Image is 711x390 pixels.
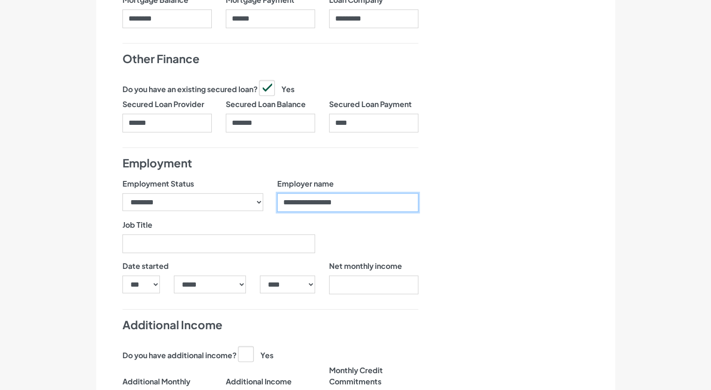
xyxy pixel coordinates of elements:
[329,365,418,387] label: Monthly Credit Commitments
[329,260,402,272] label: Net monthly income
[122,99,204,110] label: Secured Loan Provider
[122,317,418,333] h4: Additional Income
[226,99,306,110] label: Secured Loan Balance
[122,51,418,67] h4: Other Finance
[122,178,194,189] label: Employment Status
[122,219,152,231] label: Job Title
[329,99,412,110] label: Secured Loan Payment
[122,155,418,171] h4: Employment
[259,80,294,95] label: Yes
[277,178,334,189] label: Employer name
[238,346,273,361] label: Yes
[226,365,292,387] label: Additional Income
[122,260,169,272] label: Date started
[122,84,258,95] label: Do you have an existing secured loan?
[122,350,237,361] label: Do you have additional income?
